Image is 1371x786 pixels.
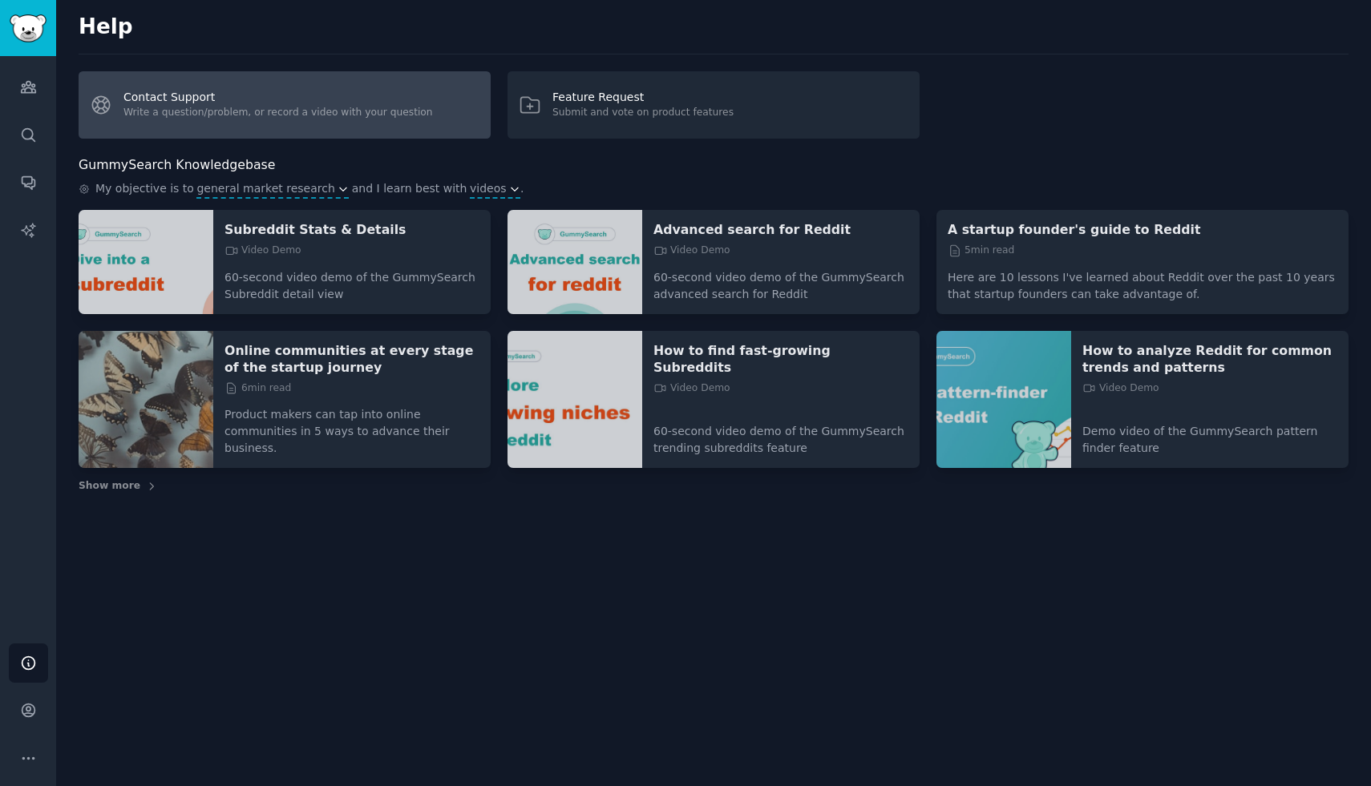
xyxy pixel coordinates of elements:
[552,106,734,120] div: Submit and vote on product features
[224,395,479,457] p: Product makers can tap into online communities in 5 ways to advance their business.
[224,244,301,258] span: Video Demo
[470,180,520,197] button: videos
[653,412,908,457] p: 60-second video demo of the GummySearch trending subreddits feature
[79,479,140,494] span: Show more
[552,89,734,106] div: Feature Request
[79,14,1349,40] h2: Help
[1082,381,1159,396] span: Video Demo
[948,221,1337,238] a: A startup founder's guide to Reddit
[653,381,730,396] span: Video Demo
[653,244,730,258] span: Video Demo
[653,221,908,238] a: Advanced search for Reddit
[508,71,920,139] a: Feature RequestSubmit and vote on product features
[224,342,479,376] a: Online communities at every stage of the startup journey
[224,221,479,238] a: Subreddit Stats & Details
[1082,342,1337,376] a: How to analyze Reddit for common trends and patterns
[196,180,349,197] button: general market research
[470,180,507,197] span: videos
[224,258,479,303] p: 60-second video demo of the GummySearch Subreddit detail view
[1082,412,1337,457] p: Demo video of the GummySearch pattern finder feature
[95,180,194,199] span: My objective is to
[508,331,642,469] img: How to find fast-growing Subreddits
[948,244,1014,258] span: 5 min read
[653,258,908,303] p: 60-second video demo of the GummySearch advanced search for Reddit
[79,210,213,314] img: Subreddit Stats & Details
[508,210,642,314] img: Advanced search for Reddit
[79,155,275,175] h2: GummySearch Knowledgebase
[653,342,908,376] a: How to find fast-growing Subreddits
[10,14,47,42] img: GummySearch logo
[352,180,467,199] span: and I learn best with
[948,258,1337,303] p: Here are 10 lessons I've learned about Reddit over the past 10 years that startup founders can ta...
[196,180,334,197] span: general market research
[79,180,1349,199] div: .
[79,331,213,469] img: Online communities at every stage of the startup journey
[224,381,291,396] span: 6 min read
[936,331,1071,469] img: How to analyze Reddit for common trends and patterns
[79,71,491,139] a: Contact SupportWrite a question/problem, or record a video with your question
